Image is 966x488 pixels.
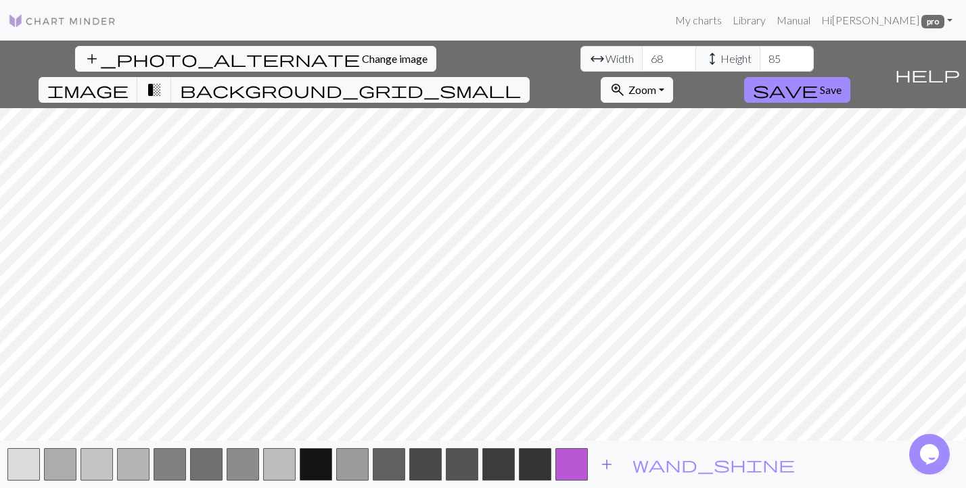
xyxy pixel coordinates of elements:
[8,13,116,29] img: Logo
[909,434,952,474] iframe: chat widget
[624,452,804,477] button: Auto pick colours
[889,41,966,108] button: Help
[895,65,960,84] span: help
[704,49,720,68] span: height
[599,455,615,474] span: add
[771,7,816,34] a: Manual
[590,452,624,477] button: Add color
[720,51,752,67] span: Height
[670,7,727,34] a: My charts
[75,46,436,72] button: Change image
[605,51,634,67] span: Width
[180,80,521,99] span: background_grid_small
[820,83,842,96] span: Save
[753,80,818,99] span: save
[632,455,795,474] span: wand_shine
[589,49,605,68] span: arrow_range
[921,15,944,28] span: pro
[628,83,656,96] span: Zoom
[744,77,850,103] button: Save
[609,80,626,99] span: zoom_in
[146,80,162,99] span: transition_fade
[816,7,958,34] a: Hi[PERSON_NAME] pro
[727,7,771,34] a: Library
[362,52,428,65] span: Change image
[84,49,360,68] span: add_photo_alternate
[601,77,673,103] button: Zoom
[47,80,129,99] span: image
